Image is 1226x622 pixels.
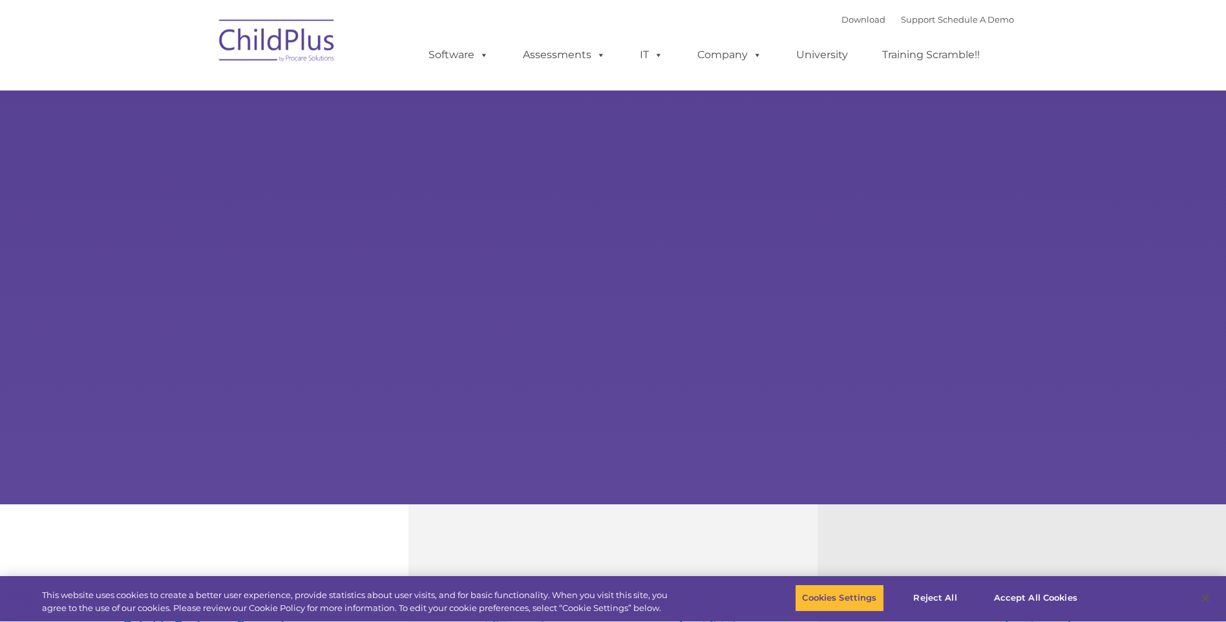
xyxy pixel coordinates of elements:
button: Cookies Settings [795,584,883,612]
button: Reject All [895,584,976,612]
button: Close [1191,584,1220,612]
a: University [783,42,861,68]
a: Download [841,14,885,25]
a: Software [416,42,502,68]
a: Company [684,42,775,68]
a: Assessments [510,42,618,68]
div: This website uses cookies to create a better user experience, provide statistics about user visit... [42,589,674,614]
a: Schedule A Demo [938,14,1014,25]
img: ChildPlus by Procare Solutions [213,10,342,75]
a: Support [901,14,935,25]
a: IT [627,42,676,68]
button: Accept All Cookies [987,584,1084,612]
font: | [841,14,1014,25]
a: Training Scramble!! [869,42,993,68]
